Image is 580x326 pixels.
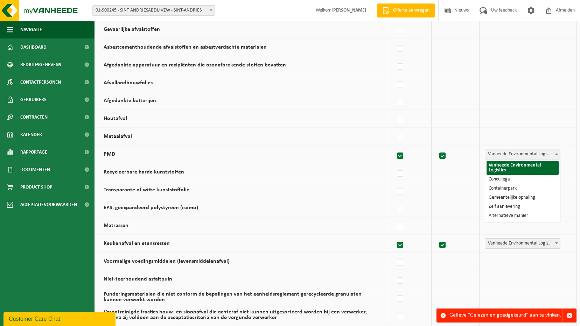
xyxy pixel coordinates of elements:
[487,193,559,202] li: Gemeentelijke ophaling
[20,91,47,108] span: Gebruikers
[93,6,215,15] span: 01-900245 - SINT ANDRIESABDIJ VZW - SINT-ANDRIES
[485,149,560,159] span: Vanheede Environmental Logistics
[20,56,61,73] span: Bedrijfsgegevens
[20,143,47,161] span: Rapportage
[20,196,77,213] span: Acceptatievoorwaarden
[104,134,132,139] label: Metaalafval
[104,205,198,211] label: EPS, geëxpandeerd polystyreen (isomo)
[104,44,267,50] label: Asbestcementhoudende afvalstoffen en asbestverdachte materialen
[487,211,559,220] li: Alternatieve manier
[485,149,560,160] span: Vanheede Environmental Logistics
[104,62,286,68] label: Afgedankte apparatuur en recipiënten die ozonafbrekende stoffen bevatten
[20,38,47,56] span: Dashboard
[391,7,431,14] span: Offerte aanvragen
[92,5,215,16] span: 01-900245 - SINT ANDRIESABDIJ VZW - SINT-ANDRIES
[20,161,50,178] span: Documenten
[20,126,42,143] span: Kalender
[104,98,156,104] label: Afgedankte batterijen
[20,178,52,196] span: Product Shop
[20,21,42,38] span: Navigatie
[487,202,559,211] li: Zelf aanlevering
[487,175,559,184] li: Concullega
[104,27,160,32] label: Gevaarlijke afvalstoffen
[104,291,362,303] label: Funderingsmaterialen die niet conform de bepalingen van het eenheidsreglement gerecycleerde granu...
[20,73,61,91] span: Contactpersonen
[449,309,562,322] div: Gelieve "Gelezen en goedgekeurd" aan te vinken.
[104,258,230,264] label: Voormalige voedingsmiddelen (levensmiddelenafval)
[20,108,48,126] span: Contracten
[4,311,117,326] iframe: chat widget
[487,184,559,193] li: Containerpark
[104,151,115,157] label: PMD
[377,3,435,17] a: Offerte aanvragen
[485,239,560,248] span: Vanheede Environmental Logistics
[104,116,127,121] label: Houtafval
[104,276,172,282] label: Niet-teerhoudend asfaltpuin
[104,241,170,246] label: Keukenafval en etensresten
[331,8,366,13] strong: [PERSON_NAME]
[487,161,559,175] li: Vanheede Environmental Logistics
[104,80,153,86] label: Afvallandbouwfolies
[104,223,128,228] label: Matrassen
[104,309,367,320] label: Verontreinigde fracties bouw- en sloopafval die achteraf niet kunnen uitgesorteerd worden bij een...
[104,187,189,193] label: Transparante of witte kunststoffolie
[485,238,560,249] span: Vanheede Environmental Logistics
[104,169,184,175] label: Recycleerbare harde kunststoffen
